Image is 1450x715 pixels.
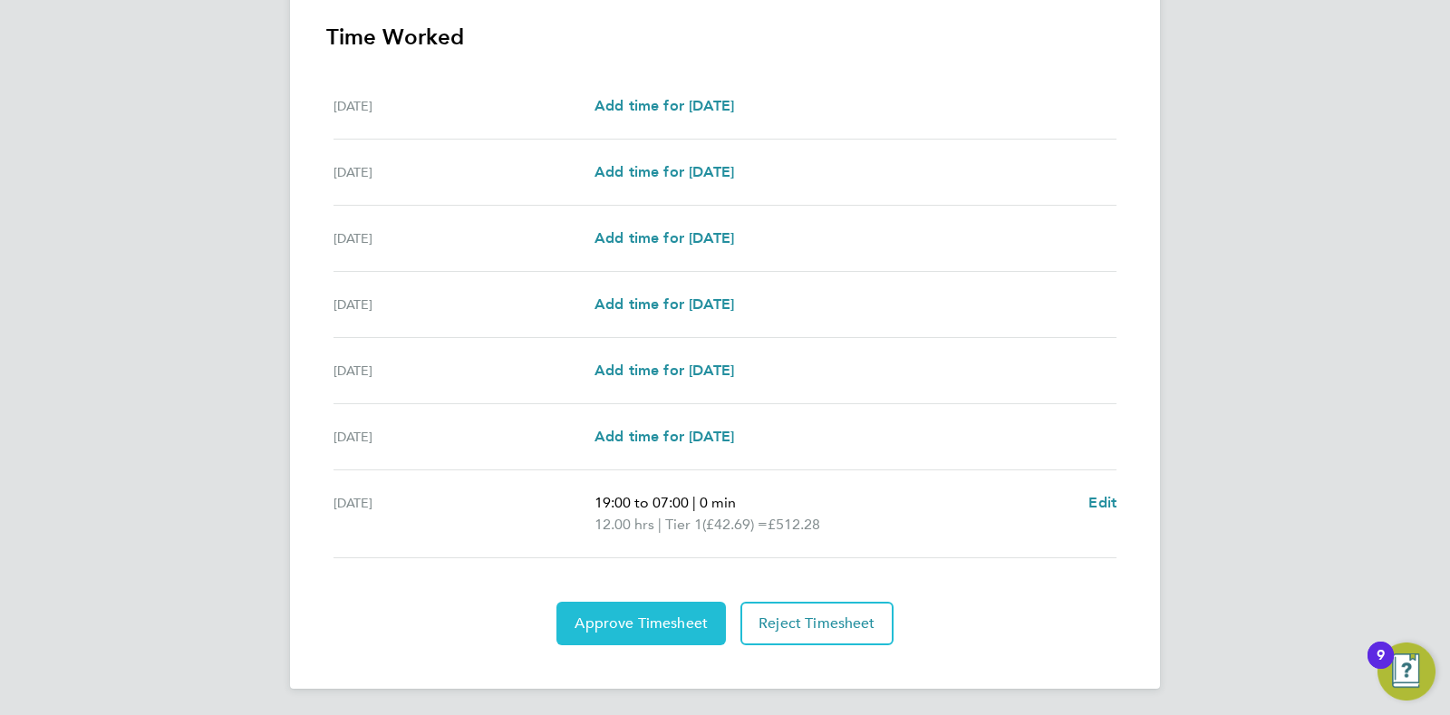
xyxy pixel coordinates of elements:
span: 19:00 to 07:00 [594,494,689,511]
div: 9 [1377,655,1385,679]
div: [DATE] [333,360,594,382]
div: [DATE] [333,161,594,183]
div: [DATE] [333,426,594,448]
span: Add time for [DATE] [594,362,734,379]
span: Edit [1088,494,1116,511]
a: Add time for [DATE] [594,161,734,183]
span: | [692,494,696,511]
a: Add time for [DATE] [594,426,734,448]
button: Approve Timesheet [556,602,726,645]
span: Add time for [DATE] [594,97,734,114]
span: (£42.69) = [702,516,768,533]
a: Edit [1088,492,1116,514]
span: Reject Timesheet [759,614,875,633]
button: Open Resource Center, 9 new notifications [1377,643,1435,701]
div: [DATE] [333,227,594,249]
div: [DATE] [333,95,594,117]
span: Add time for [DATE] [594,295,734,313]
span: Add time for [DATE] [594,163,734,180]
button: Reject Timesheet [740,602,894,645]
a: Add time for [DATE] [594,294,734,315]
a: Add time for [DATE] [594,227,734,249]
span: Add time for [DATE] [594,229,734,246]
span: 12.00 hrs [594,516,654,533]
span: £512.28 [768,516,820,533]
h3: Time Worked [326,23,1124,52]
div: [DATE] [333,294,594,315]
div: [DATE] [333,492,594,536]
span: Approve Timesheet [575,614,708,633]
a: Add time for [DATE] [594,95,734,117]
span: 0 min [700,494,736,511]
a: Add time for [DATE] [594,360,734,382]
span: Add time for [DATE] [594,428,734,445]
span: Tier 1 [665,514,702,536]
span: | [658,516,662,533]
